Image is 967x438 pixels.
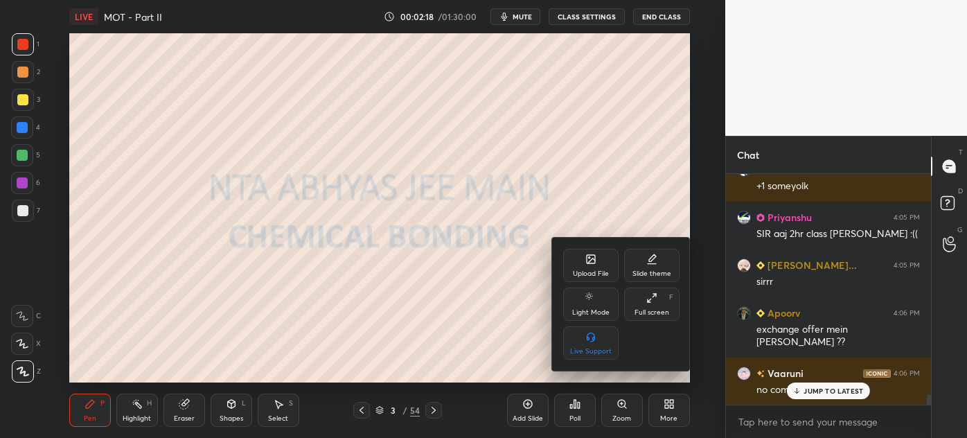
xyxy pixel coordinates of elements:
[570,348,612,355] div: Live Support
[635,309,669,316] div: Full screen
[572,309,610,316] div: Light Mode
[573,270,609,277] div: Upload File
[632,270,671,277] div: Slide theme
[669,294,673,301] div: F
